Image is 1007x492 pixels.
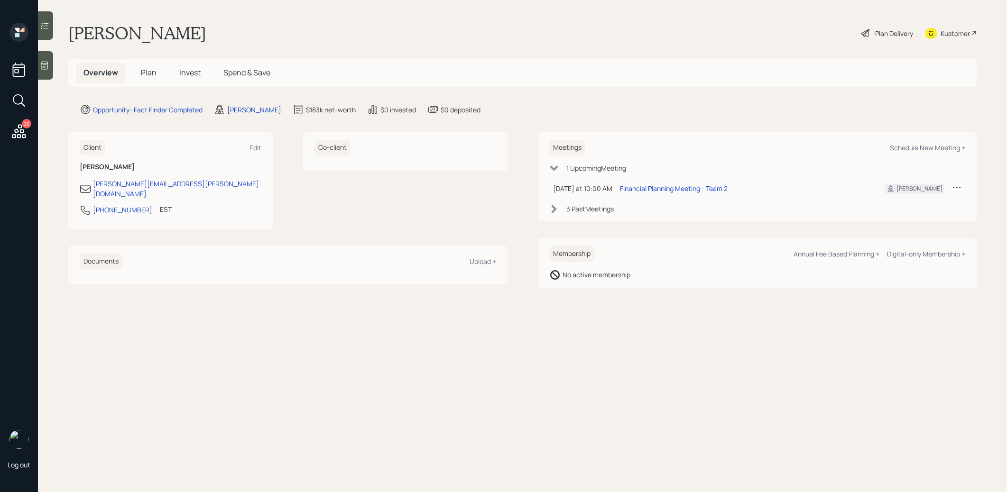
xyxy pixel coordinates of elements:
div: [PERSON_NAME] [227,105,281,115]
span: Overview [83,67,118,78]
div: $0 deposited [441,105,480,115]
span: Plan [141,67,157,78]
div: [PERSON_NAME][EMAIL_ADDRESS][PERSON_NAME][DOMAIN_NAME] [93,179,261,199]
h6: Client [80,140,105,155]
h6: Documents [80,254,122,269]
img: treva-nostdahl-headshot.png [9,430,28,449]
div: 1 Upcoming Meeting [566,163,626,173]
div: 3 Past Meeting s [566,204,614,214]
div: Schedule New Meeting + [890,143,965,152]
div: [PERSON_NAME] [896,184,942,193]
div: No active membership [563,270,630,280]
div: Annual Fee Based Planning + [794,249,879,258]
div: [PHONE_NUMBER] [93,205,152,215]
h6: [PERSON_NAME] [80,163,261,171]
div: Opportunity · Fact Finder Completed [93,105,203,115]
div: $183k net-worth [306,105,356,115]
div: Kustomer [941,28,970,38]
div: EST [160,204,172,214]
span: Spend & Save [223,67,270,78]
div: $0 invested [380,105,416,115]
h6: Meetings [549,140,585,155]
h6: Co-client [314,140,351,155]
div: Log out [8,460,30,469]
div: Digital-only Membership + [887,249,965,258]
div: Financial Planning Meeting - Team 2 [620,183,728,193]
div: 25 [22,119,31,128]
div: Upload + [470,257,496,266]
span: Invest [179,67,201,78]
div: Edit [249,143,261,152]
h1: [PERSON_NAME] [68,23,206,44]
h6: Membership [549,246,594,262]
div: [DATE] at 10:00 AM [553,183,612,193]
div: Plan Delivery [875,28,913,38]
